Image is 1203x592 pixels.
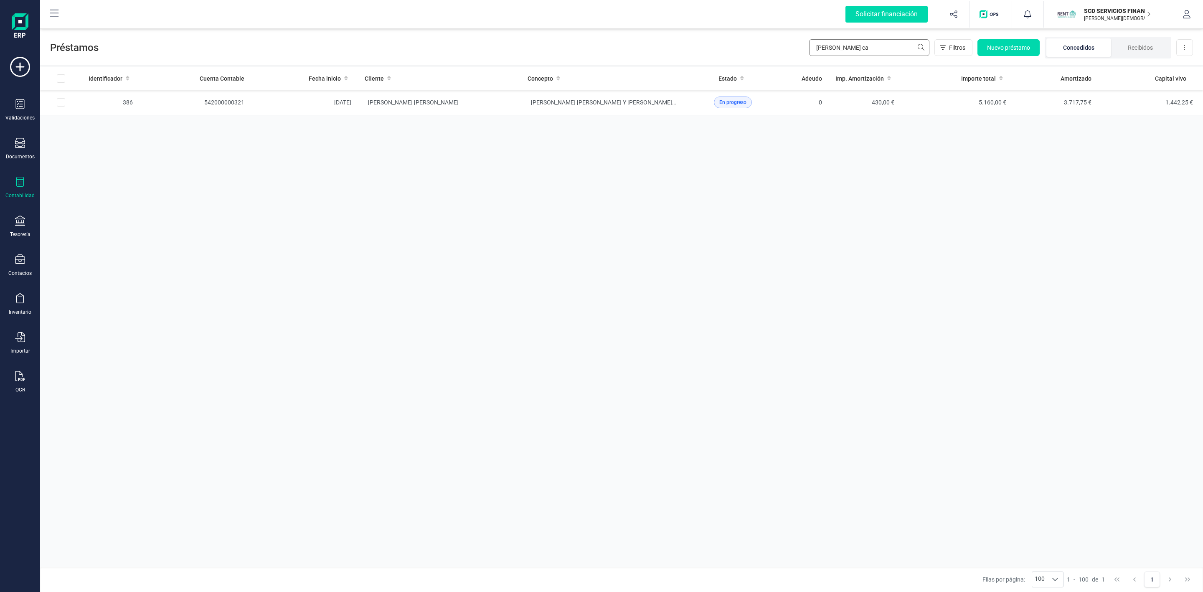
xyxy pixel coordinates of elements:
img: Logo Finanedi [12,13,28,40]
span: En progreso [719,99,746,106]
div: Row Selected af2efece-fc52-47e9-94f4-6ed4f7163da4 [57,98,65,107]
div: Solicitar financiación [845,6,928,23]
img: Logo de OPS [980,10,1002,18]
span: Nuevo préstamo [987,43,1030,52]
button: Previous Page [1127,572,1142,587]
span: Cuenta Contable [200,74,244,83]
div: Contabilidad [5,192,35,199]
li: Concedidos [1046,38,1111,57]
div: Documentos [6,153,35,160]
td: 542000000321 [140,90,251,115]
span: Estado [718,74,737,83]
span: 1 [1101,575,1105,584]
span: Cliente [365,74,384,83]
p: [PERSON_NAME][DEMOGRAPHIC_DATA][DEMOGRAPHIC_DATA] [1084,15,1151,22]
div: Filas por página: [982,572,1063,587]
td: 1.442,25 € [1098,90,1203,115]
span: 1 [1067,575,1070,584]
span: Amortizado [1061,74,1091,83]
div: OCR [15,386,25,393]
td: 430,00 € [829,90,901,115]
button: SCSCD SERVICIOS FINANCIEROS SL[PERSON_NAME][DEMOGRAPHIC_DATA][DEMOGRAPHIC_DATA] [1054,1,1161,28]
span: Adeudo [802,74,822,83]
span: 100 [1032,572,1047,587]
span: Préstamos [50,41,809,54]
input: Buscar... [809,39,929,56]
button: Next Page [1162,572,1178,587]
div: Importar [10,348,30,354]
button: Logo de OPS [975,1,1007,28]
button: First Page [1109,572,1125,587]
img: SC [1057,5,1076,23]
button: Solicitar financiación [835,1,938,28]
span: Identificador [89,74,122,83]
td: 3.717,75 € [1013,90,1098,115]
span: [PERSON_NAME] [PERSON_NAME] Y [PERSON_NAME] [PERSON_NAME] [531,99,718,106]
div: - [1067,575,1105,584]
td: [DATE] [251,90,358,115]
div: All items unselected [57,74,65,83]
span: Capital vivo [1155,74,1186,83]
span: de [1092,575,1098,584]
li: Recibidos [1111,38,1170,57]
span: Filtros [949,43,965,52]
span: Importe total [961,74,996,83]
span: Concepto [528,74,553,83]
p: SCD SERVICIOS FINANCIEROS SL [1084,7,1151,15]
span: [PERSON_NAME] [PERSON_NAME] [368,99,459,106]
span: Fecha inicio [309,74,341,83]
button: Page 1 [1144,572,1160,587]
button: Last Page [1180,572,1195,587]
button: Filtros [934,39,972,56]
span: Imp. Amortización [835,74,884,83]
div: Contactos [8,270,32,277]
div: Inventario [9,309,31,315]
div: Validaciones [5,114,35,121]
td: 0 [782,90,829,115]
span: 100 [1079,575,1089,584]
div: Tesorería [10,231,30,238]
td: 5.160,00 € [901,90,1013,115]
td: 386 [82,90,140,115]
button: Nuevo préstamo [977,39,1040,56]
